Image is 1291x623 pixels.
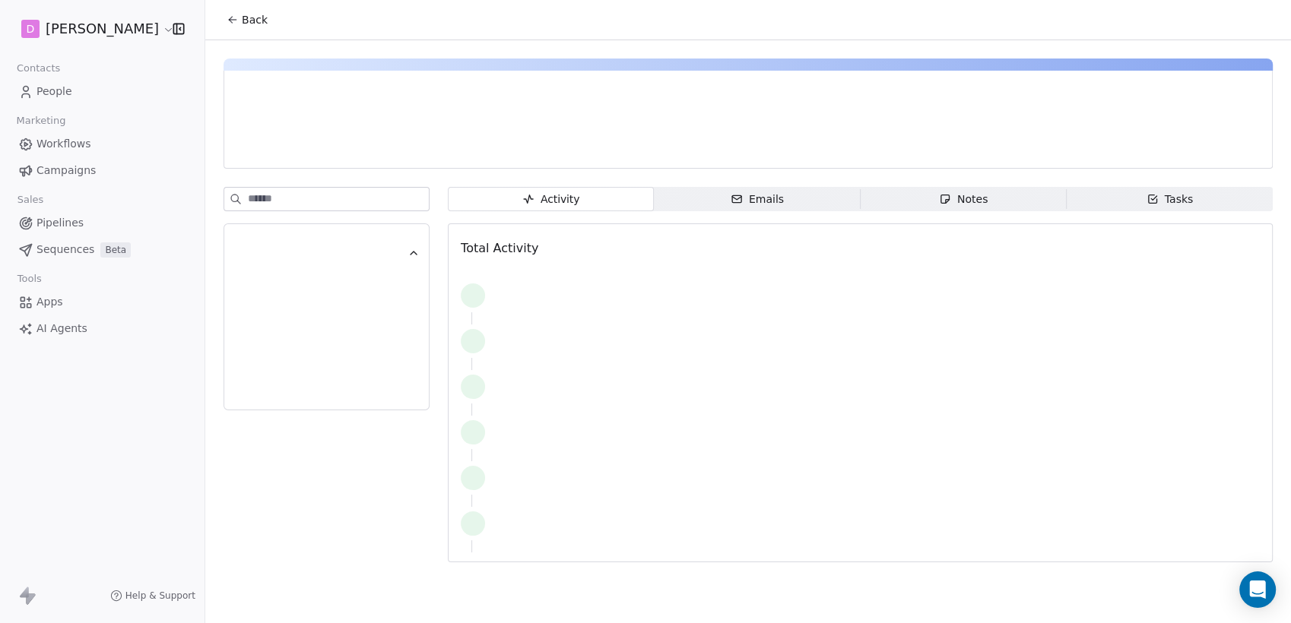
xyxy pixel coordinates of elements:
span: AI Agents [36,321,87,337]
span: Beta [100,242,131,258]
a: Help & Support [110,590,195,602]
span: Sales [11,188,50,211]
div: Open Intercom Messenger [1239,571,1276,608]
a: Campaigns [12,158,192,183]
a: Apps [12,289,192,315]
span: Pipelines [36,215,84,231]
div: Emails [731,191,784,207]
a: SequencesBeta [12,237,192,262]
a: Workflows [12,131,192,157]
button: D[PERSON_NAME] [18,16,162,42]
span: Back [242,12,268,27]
span: Total Activity [461,241,538,255]
span: Marketing [10,109,72,132]
span: Contacts [10,57,67,80]
a: People [12,79,192,104]
div: Notes [939,191,988,207]
span: People [36,84,72,100]
span: Workflows [36,136,91,152]
button: Back [217,6,277,33]
span: Campaigns [36,163,96,179]
span: [PERSON_NAME] [46,19,159,39]
a: AI Agents [12,316,192,341]
div: Tasks [1147,191,1194,207]
span: Apps [36,294,63,310]
span: D [27,21,35,36]
span: Sequences [36,242,94,258]
span: Tools [11,267,48,290]
a: Pipelines [12,210,192,236]
span: Help & Support [125,590,195,602]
